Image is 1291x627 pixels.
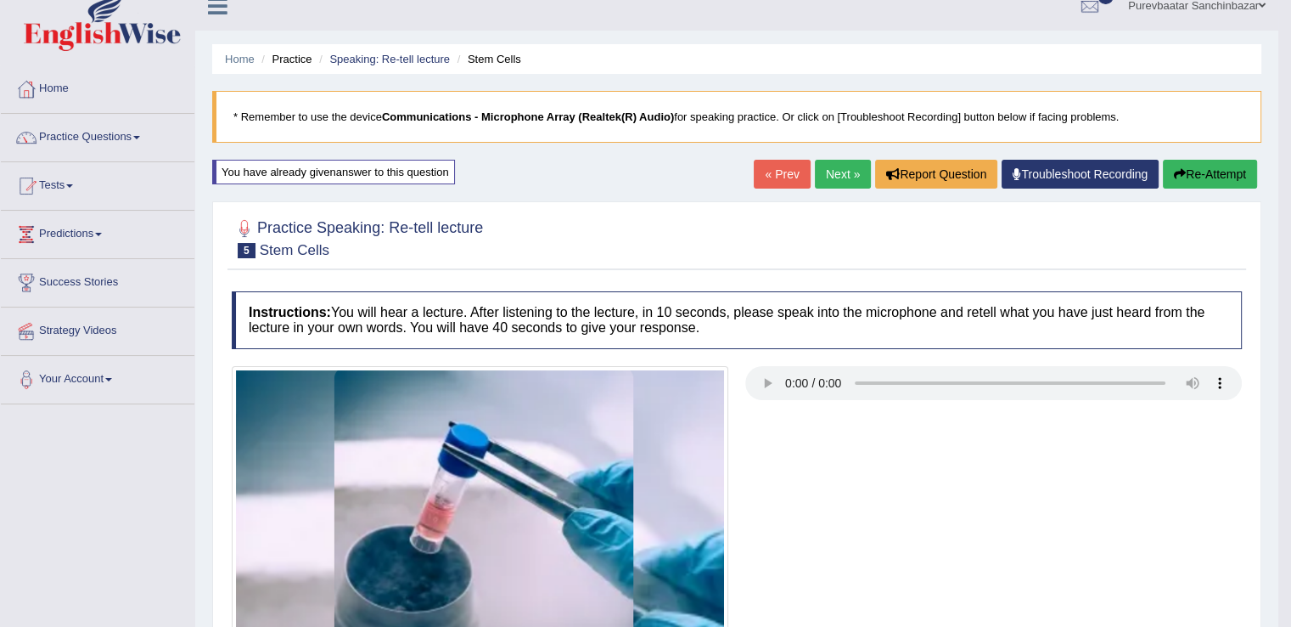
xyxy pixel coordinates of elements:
[260,242,329,258] small: Stem Cells
[212,91,1261,143] blockquote: * Remember to use the device for speaking practice. Or click on [Troubleshoot Recording] button b...
[1,259,194,302] a: Success Stories
[815,160,871,189] a: Next »
[257,51,312,67] li: Practice
[238,243,255,258] span: 5
[1,114,194,156] a: Practice Questions
[1,308,194,350] a: Strategy Videos
[249,305,331,319] b: Instructions:
[1002,160,1159,189] a: Troubleshoot Recording
[1,162,194,205] a: Tests
[329,53,450,65] a: Speaking: Re-tell lecture
[453,51,521,67] li: Stem Cells
[382,110,674,123] b: Communications - Microphone Array (Realtek(R) Audio)
[212,160,455,184] div: You have already given answer to this question
[232,291,1242,348] h4: You will hear a lecture. After listening to the lecture, in 10 seconds, please speak into the mic...
[1163,160,1257,189] button: Re-Attempt
[1,211,194,253] a: Predictions
[1,65,194,108] a: Home
[754,160,810,189] a: « Prev
[225,53,255,65] a: Home
[875,160,997,189] button: Report Question
[1,356,194,398] a: Your Account
[232,216,483,258] h2: Practice Speaking: Re-tell lecture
